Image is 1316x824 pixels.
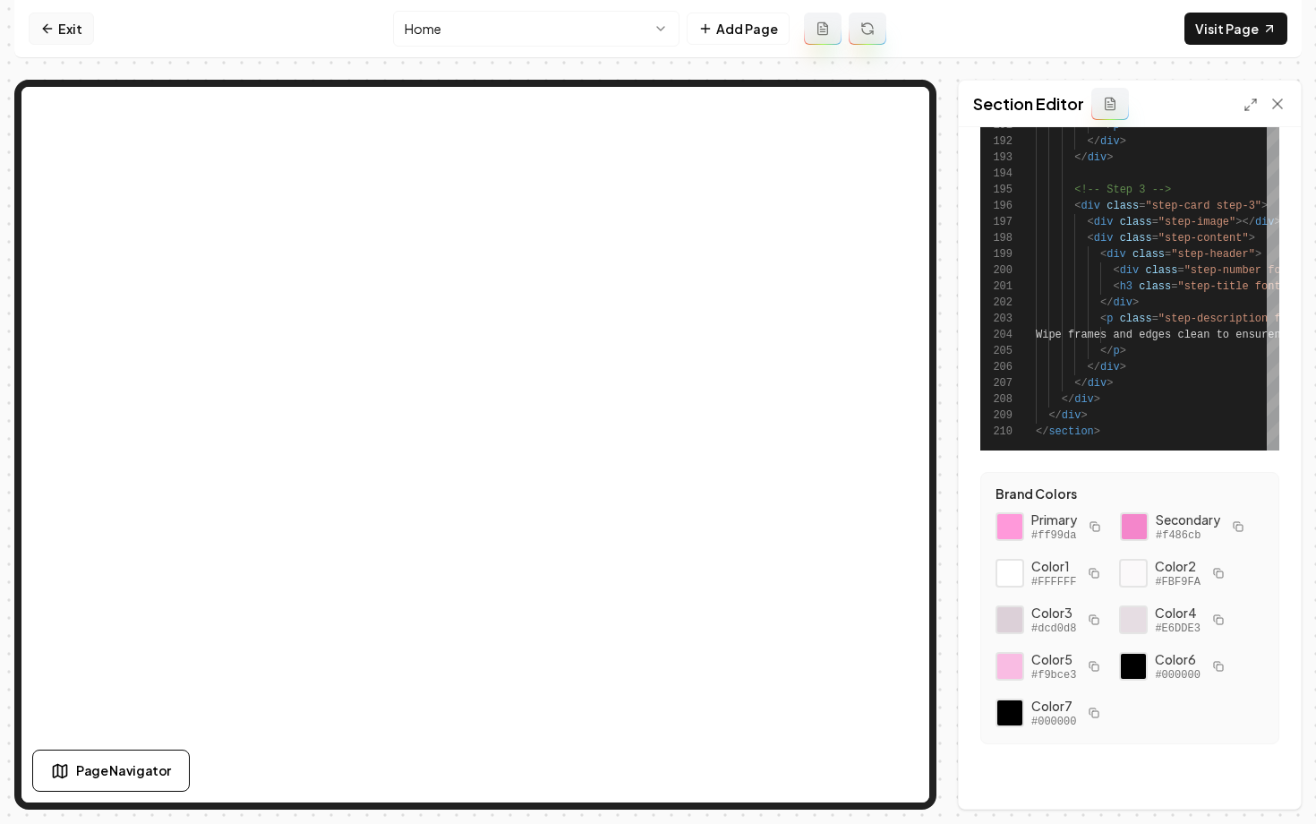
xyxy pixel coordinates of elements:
span: < [1100,248,1107,261]
span: = [1152,313,1158,325]
span: div [1100,135,1120,148]
div: Click to copy #FBF9FA [1119,559,1148,588]
div: Click to copy secondary color [1120,512,1149,541]
span: Page Navigator [76,761,171,780]
div: Click to copy #000000 [996,699,1024,727]
span: class [1120,313,1152,325]
span: "step-content" [1158,232,1249,245]
span: "step-image" [1158,216,1235,228]
span: class [1107,200,1139,212]
span: #dcd0d8 [1031,622,1076,636]
div: Click to copy #dcd0d8 [996,605,1024,634]
span: div [1107,248,1126,261]
span: < [1113,264,1119,277]
div: 197 [980,214,1013,230]
div: 200 [980,262,1013,279]
div: Click to copy #f9bce3 [996,652,1024,681]
a: Exit [29,13,94,45]
button: Add admin page prompt [804,13,842,45]
div: Click to copy primary color [996,512,1024,541]
span: div [1255,216,1275,228]
span: </ [1088,361,1100,373]
span: Color 3 [1031,604,1076,622]
div: 203 [980,311,1013,327]
span: #ff99da [1031,528,1077,543]
span: < [1074,200,1081,212]
span: div [1074,393,1094,406]
span: #E6DDE3 [1155,622,1200,636]
span: < [1088,232,1094,245]
span: = [1165,248,1171,261]
span: div [1094,232,1114,245]
span: > [1132,296,1139,309]
span: </ [1074,151,1087,164]
div: 201 [980,279,1013,295]
span: </ [1062,393,1074,406]
div: Click to copy #E6DDE3 [1119,605,1148,634]
span: div [1094,216,1114,228]
span: </ [1100,345,1113,357]
div: 196 [980,198,1013,214]
span: #FBF9FA [1155,575,1200,589]
span: div [1120,264,1140,277]
span: < [1113,280,1119,293]
span: > [1249,232,1255,245]
div: 210 [980,424,1013,440]
span: class [1120,232,1152,245]
div: 206 [980,359,1013,375]
a: Visit Page [1184,13,1287,45]
span: p [1113,345,1119,357]
div: 194 [980,166,1013,182]
span: > [1094,393,1100,406]
div: 209 [980,408,1013,424]
div: 198 [980,230,1013,246]
span: > [1107,151,1113,164]
span: #000000 [1155,668,1200,682]
span: div [1088,377,1107,390]
span: Color 1 [1031,557,1076,575]
span: Color 4 [1155,604,1200,622]
span: > [1094,425,1100,438]
div: 199 [980,246,1013,262]
span: div [1100,361,1120,373]
span: > [1261,200,1268,212]
button: Page Navigator [32,750,190,792]
span: class [1139,280,1171,293]
span: > [1081,409,1087,422]
span: = [1152,232,1158,245]
span: </ [1100,296,1113,309]
span: </ [1036,425,1048,438]
div: 208 [980,391,1013,408]
span: class [1120,216,1152,228]
span: "step-card step-3" [1145,200,1261,212]
div: 205 [980,343,1013,359]
div: 192 [980,133,1013,150]
span: = [1139,200,1145,212]
span: #000000 [1031,715,1076,729]
div: Click to copy #000000 [1119,652,1148,681]
div: 207 [980,375,1013,391]
div: 193 [980,150,1013,166]
span: class [1132,248,1165,261]
button: Add admin section prompt [1091,88,1129,120]
button: Add Page [687,13,790,45]
span: > [1255,248,1261,261]
label: Brand Colors [996,487,1264,500]
span: Primary [1031,511,1077,528]
span: </ [1048,409,1061,422]
span: Color 6 [1155,650,1200,668]
span: Secondary [1156,511,1220,528]
span: p [1107,313,1113,325]
span: </ [1088,135,1100,148]
span: #f486cb [1156,528,1220,543]
span: ></ [1235,216,1255,228]
span: > [1120,135,1126,148]
span: > [1107,377,1113,390]
span: div [1088,151,1107,164]
h2: Section Editor [973,91,1084,116]
span: <!-- Step 3 --> [1074,184,1171,196]
span: < [1100,313,1107,325]
span: </ [1074,377,1087,390]
span: "step-header" [1171,248,1255,261]
div: 202 [980,295,1013,311]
